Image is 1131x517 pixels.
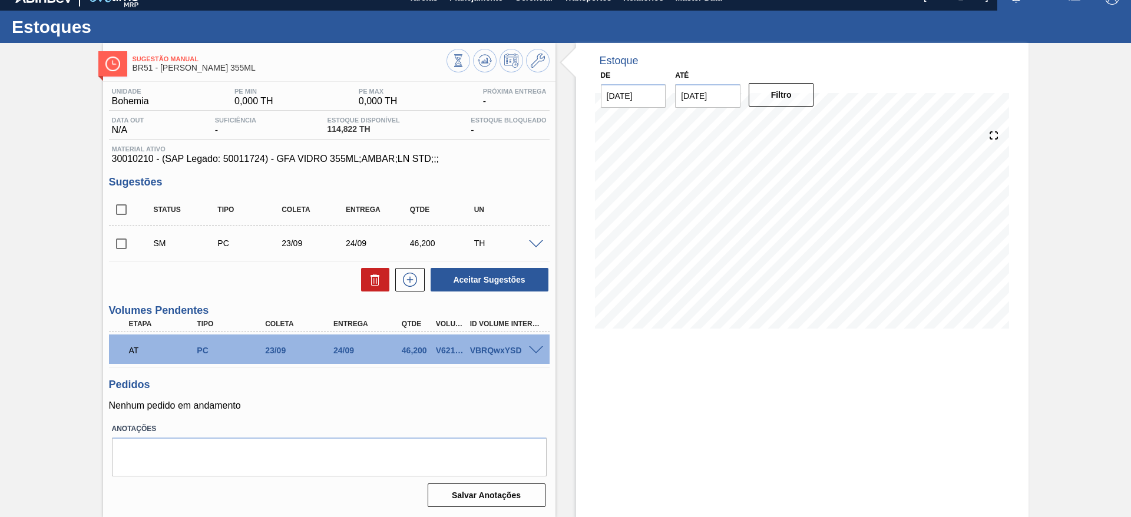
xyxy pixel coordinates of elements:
[12,20,221,34] h1: Estoques
[483,88,547,95] span: Próxima Entrega
[407,206,478,214] div: Qtde
[214,238,286,248] div: Pedido de Compra
[151,206,222,214] div: Status
[428,483,545,507] button: Salvar Anotações
[467,346,544,355] div: VBRQwxYSD
[112,420,547,438] label: Anotações
[234,96,273,107] span: 0,000 TH
[330,320,407,328] div: Entrega
[471,238,543,248] div: TH
[600,55,639,67] div: Estoque
[749,83,814,107] button: Filtro
[526,49,550,72] button: Ir ao Master Data / Geral
[343,206,414,214] div: Entrega
[500,49,523,72] button: Programar Estoque
[328,125,400,134] span: 114,822 TH
[112,145,547,153] span: Material ativo
[330,346,407,355] div: 24/09/2025
[105,57,120,71] img: Ícone
[133,55,447,62] span: Sugestão Manual
[112,154,547,164] span: 30010210 - (SAP Legado: 50011724) - GFA VIDRO 355ML;AMBAR;LN STD;;;
[425,267,550,293] div: Aceitar Sugestões
[433,346,468,355] div: V621674
[194,346,270,355] div: Pedido de Compra
[212,117,259,135] div: -
[112,96,149,107] span: Bohemia
[214,206,286,214] div: Tipo
[279,206,350,214] div: Coleta
[112,117,144,124] span: Data out
[601,84,666,108] input: dd/mm/yyyy
[343,238,414,248] div: 24/09/2025
[126,320,203,328] div: Etapa
[359,96,398,107] span: 0,000 TH
[355,268,389,291] div: Excluir Sugestões
[215,117,256,124] span: Suficiência
[112,88,149,95] span: Unidade
[129,346,200,355] p: AT
[359,88,398,95] span: PE MAX
[262,320,339,328] div: Coleta
[262,346,339,355] div: 23/09/2025
[433,320,468,328] div: Volume Portal
[151,238,222,248] div: Sugestão Manual
[133,64,447,72] span: BR51 - GARRAFA AMBAR 355ML
[468,117,549,135] div: -
[109,304,550,317] h3: Volumes Pendentes
[431,268,548,291] button: Aceitar Sugestões
[328,117,400,124] span: Estoque Disponível
[399,346,434,355] div: 46,200
[389,268,425,291] div: Nova sugestão
[447,49,470,72] button: Visão Geral dos Estoques
[471,206,543,214] div: UN
[675,71,689,79] label: Até
[234,88,273,95] span: PE MIN
[601,71,611,79] label: De
[279,238,350,248] div: 23/09/2025
[473,49,497,72] button: Atualizar Gráfico
[109,400,550,411] p: Nenhum pedido em andamento
[126,337,203,363] div: Aguardando Informações de Transporte
[109,117,147,135] div: N/A
[471,117,546,124] span: Estoque Bloqueado
[675,84,740,108] input: dd/mm/yyyy
[109,176,550,188] h3: Sugestões
[407,238,478,248] div: 46,200
[109,379,550,391] h3: Pedidos
[194,320,270,328] div: Tipo
[399,320,434,328] div: Qtde
[480,88,550,107] div: -
[467,320,544,328] div: Id Volume Interno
